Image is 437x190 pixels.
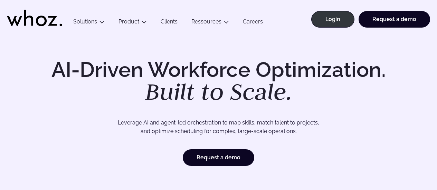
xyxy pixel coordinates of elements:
[391,144,427,180] iframe: Chatbot
[145,76,292,107] em: Built to Scale.
[66,18,112,28] button: Solutions
[154,18,184,28] a: Clients
[236,18,270,28] a: Careers
[191,18,221,25] a: Ressources
[118,18,139,25] a: Product
[359,11,430,28] a: Request a demo
[42,59,396,103] h1: AI-Driven Workforce Optimization.
[112,18,154,28] button: Product
[311,11,354,28] a: Login
[184,18,236,28] button: Ressources
[34,118,403,136] p: Leverage AI and agent-led orchestration to map skills, match talent to projects, and optimize sch...
[183,149,254,166] a: Request a demo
